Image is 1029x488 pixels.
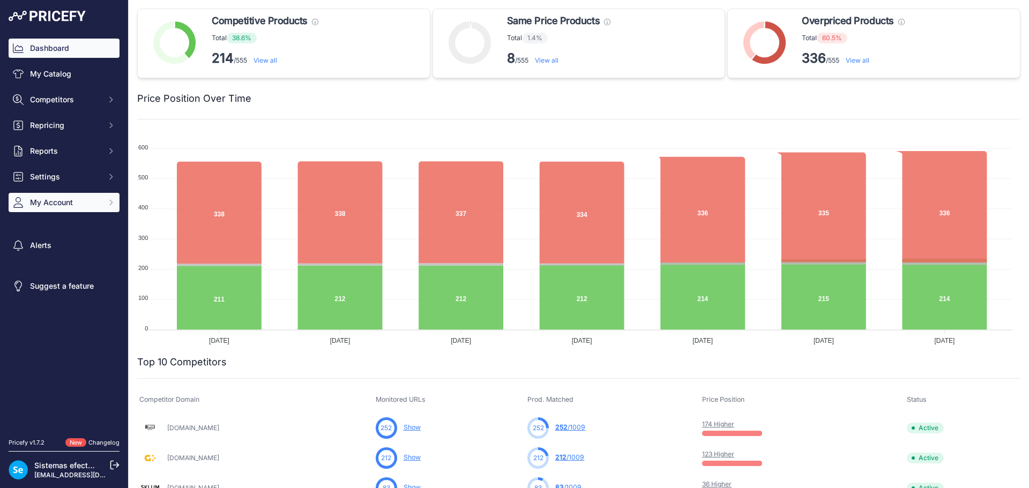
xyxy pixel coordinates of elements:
span: Status [907,395,927,403]
span: 212 [381,453,391,463]
a: 212/1009 [555,453,584,461]
a: My Catalog [9,64,120,84]
nav: Sidebar [9,39,120,425]
a: Show [404,423,421,431]
p: /555 [802,50,904,67]
strong: 214 [212,50,234,66]
button: My Account [9,193,120,212]
tspan: [DATE] [330,337,351,344]
a: View all [846,56,869,64]
a: 123 Higher [702,450,734,458]
strong: 8 [507,50,515,66]
p: Total [802,33,904,43]
button: Settings [9,167,120,186]
span: 212 [555,453,566,461]
span: Competitive Products [212,13,308,28]
a: Suggest a feature [9,276,120,296]
span: 252 [533,423,544,433]
button: Competitors [9,90,120,109]
span: New [65,438,86,447]
a: [DOMAIN_NAME] [167,454,219,462]
button: Reports [9,141,120,161]
span: Repricing [30,120,100,131]
button: Repricing [9,116,120,135]
a: [EMAIL_ADDRESS][DOMAIN_NAME] [34,471,146,479]
tspan: 600 [138,144,148,151]
h2: Price Position Over Time [137,91,251,106]
span: Competitors [30,94,100,105]
a: Alerts [9,236,120,255]
a: 252/1009 [555,423,585,431]
tspan: [DATE] [451,337,471,344]
span: 60.5% [817,33,847,43]
a: 174 Higher [702,420,734,428]
tspan: [DATE] [209,337,229,344]
a: View all [535,56,558,64]
tspan: 400 [138,204,148,211]
span: Monitored URLs [376,395,426,403]
span: My Account [30,197,100,208]
span: Reports [30,146,100,156]
span: Same Price Products [507,13,600,28]
strong: 336 [802,50,826,66]
tspan: [DATE] [935,337,955,344]
span: Settings [30,171,100,182]
span: Active [907,453,944,463]
a: Dashboard [9,39,120,58]
tspan: [DATE] [814,337,834,344]
span: Overpriced Products [802,13,893,28]
tspan: [DATE] [572,337,592,344]
p: /555 [507,50,610,67]
p: Total [212,33,318,43]
span: 1.4% [522,33,548,43]
a: View all [253,56,277,64]
a: Show [404,453,421,461]
tspan: 100 [138,295,148,301]
tspan: [DATE] [692,337,713,344]
a: [DOMAIN_NAME] [167,424,219,432]
span: 252 [381,423,392,433]
a: Sistemas efectoLED [34,461,106,470]
p: Total [507,33,610,43]
tspan: 200 [138,265,148,271]
a: 36 Higher [702,480,732,488]
p: /555 [212,50,318,67]
span: Active [907,423,944,433]
a: Changelog [88,439,120,446]
tspan: 500 [138,174,148,181]
span: Prod. Matched [527,395,573,403]
span: Competitor Domain [139,395,199,403]
div: Pricefy v1.7.2 [9,438,44,447]
tspan: 0 [145,325,148,332]
tspan: 300 [138,235,148,241]
span: Price Position [702,395,744,403]
span: 212 [533,453,543,463]
span: 38.6% [227,33,257,43]
span: 252 [555,423,568,431]
h2: Top 10 Competitors [137,355,227,370]
img: Pricefy Logo [9,11,86,21]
